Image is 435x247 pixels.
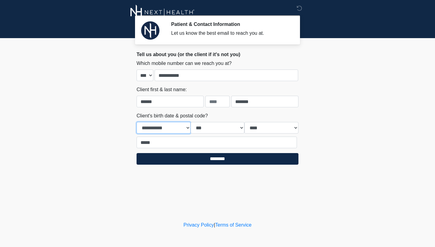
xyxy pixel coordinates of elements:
[137,86,187,93] label: Client first & last name:
[184,222,214,227] a: Privacy Policy
[137,60,232,67] label: Which mobile number can we reach you at?
[215,222,251,227] a: Terms of Service
[171,30,289,37] div: Let us know the best email to reach you at.
[214,222,215,227] a: |
[141,21,159,40] img: Agent Avatar
[130,5,195,20] img: Next Beauty Logo
[137,52,298,57] h2: Tell us about you (or the client if it's not you)
[137,112,208,120] label: Client's birth date & postal code?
